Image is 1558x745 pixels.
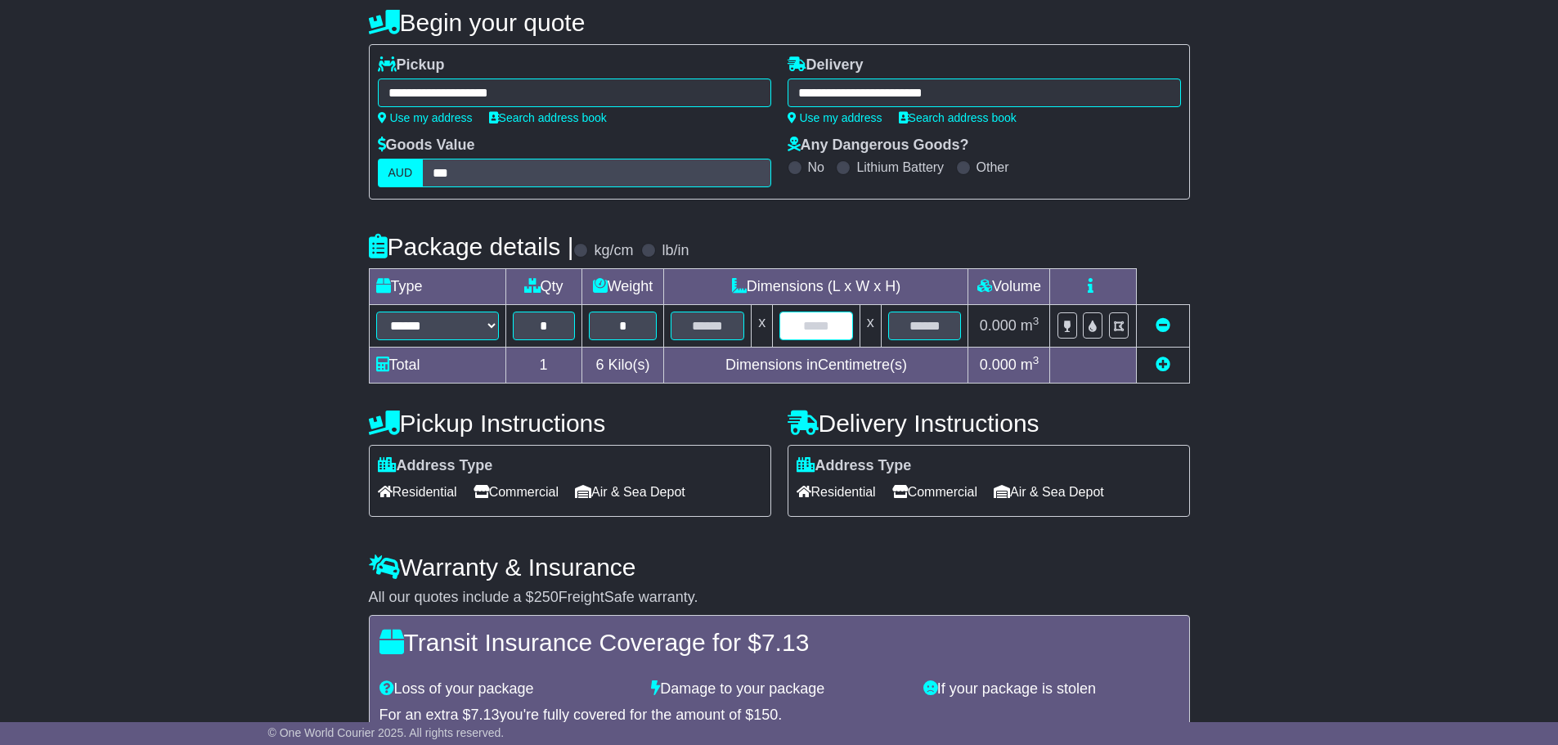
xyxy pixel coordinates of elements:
span: © One World Courier 2025. All rights reserved. [268,726,505,739]
span: 7.13 [761,629,809,656]
label: Address Type [797,457,912,475]
h4: Warranty & Insurance [369,554,1190,581]
label: AUD [378,159,424,187]
span: m [1021,357,1039,373]
a: Remove this item [1156,317,1170,334]
div: All our quotes include a $ FreightSafe warranty. [369,589,1190,607]
span: 0.000 [980,357,1017,373]
a: Use my address [788,111,882,124]
label: Address Type [378,457,493,475]
h4: Pickup Instructions [369,410,771,437]
a: Use my address [378,111,473,124]
a: Add new item [1156,357,1170,373]
sup: 3 [1033,354,1039,366]
span: 150 [753,707,778,723]
label: Other [977,159,1009,175]
span: 250 [534,589,559,605]
td: Dimensions (L x W x H) [664,269,968,305]
td: Volume [968,269,1050,305]
td: x [860,305,881,348]
span: Air & Sea Depot [994,479,1104,505]
div: If your package is stolen [915,680,1188,698]
span: Residential [378,479,457,505]
label: Delivery [788,56,864,74]
div: Loss of your package [371,680,644,698]
span: 0.000 [980,317,1017,334]
div: For an extra $ you're fully covered for the amount of $ . [379,707,1179,725]
h4: Package details | [369,233,574,260]
td: Dimensions in Centimetre(s) [664,348,968,384]
label: lb/in [662,242,689,260]
label: kg/cm [594,242,633,260]
span: Commercial [892,479,977,505]
td: Weight [581,269,664,305]
label: No [808,159,824,175]
span: 6 [595,357,604,373]
label: Goods Value [378,137,475,155]
td: Type [369,269,505,305]
a: Search address book [489,111,607,124]
span: m [1021,317,1039,334]
span: Air & Sea Depot [575,479,685,505]
td: Kilo(s) [581,348,664,384]
div: Damage to your package [643,680,915,698]
td: Qty [505,269,581,305]
td: x [752,305,773,348]
span: Commercial [474,479,559,505]
h4: Begin your quote [369,9,1190,36]
label: Lithium Battery [856,159,944,175]
label: Pickup [378,56,445,74]
span: 7.13 [471,707,500,723]
h4: Transit Insurance Coverage for $ [379,629,1179,656]
span: Residential [797,479,876,505]
td: Total [369,348,505,384]
h4: Delivery Instructions [788,410,1190,437]
label: Any Dangerous Goods? [788,137,969,155]
a: Search address book [899,111,1017,124]
sup: 3 [1033,315,1039,327]
td: 1 [505,348,581,384]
